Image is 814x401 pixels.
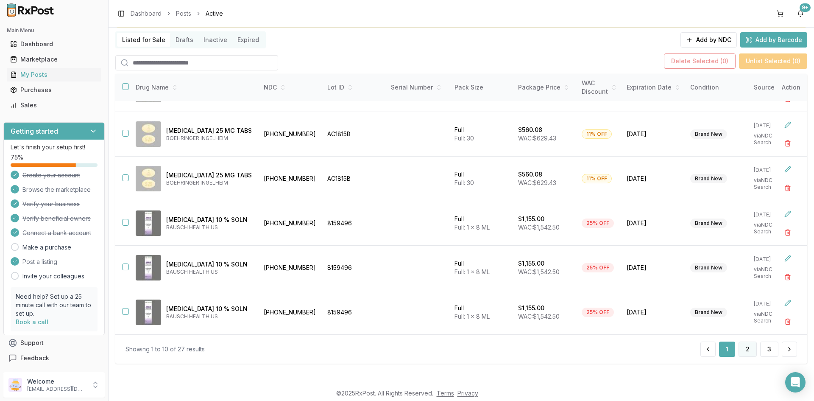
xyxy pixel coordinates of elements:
[136,166,161,191] img: Jardiance 25 MG TABS
[518,224,560,231] span: WAC: $1,542.50
[449,112,513,157] td: Full
[136,255,161,280] img: Jublia 10 % SOLN
[680,32,737,48] button: Add by NDC
[166,171,252,179] p: [MEDICAL_DATA] 25 MG TABS
[582,308,614,317] div: 25% OFF
[27,386,86,393] p: [EMAIL_ADDRESS][DOMAIN_NAME]
[518,135,556,142] span: WAC: $629.43
[3,68,105,81] button: My Posts
[22,185,91,194] span: Browse the marketplace
[449,246,513,290] td: Full
[7,98,101,113] a: Sales
[259,246,322,290] td: [PHONE_NUMBER]
[198,33,232,47] button: Inactive
[22,171,80,179] span: Create your account
[117,33,170,47] button: Listed for Sale
[794,7,807,20] button: 9+
[754,222,786,235] p: via NDC Search
[739,342,757,357] a: 2
[780,206,795,222] button: Edit
[327,83,381,92] div: Lot ID
[518,304,544,312] p: $1,155.00
[166,126,252,135] p: [MEDICAL_DATA] 25 MG TABS
[449,74,513,101] th: Pack Size
[20,354,49,362] span: Feedback
[16,292,92,318] p: Need help? Set up a 25 minute call with our team to set up.
[690,129,727,139] div: Brand New
[582,263,614,272] div: 25% OFF
[690,174,727,183] div: Brand New
[449,157,513,201] td: Full
[690,308,727,317] div: Brand New
[391,83,444,92] div: Serial Number
[518,83,571,92] div: Package Price
[775,74,807,101] th: Action
[22,258,57,266] span: Post a listing
[125,345,205,353] div: Showing 1 to 10 of 27 results
[10,40,98,48] div: Dashboard
[11,126,58,136] h3: Getting started
[3,351,105,366] button: Feedback
[322,112,386,157] td: AC1815B
[457,390,478,397] a: Privacy
[627,83,680,92] div: Expiration Date
[780,314,795,329] button: Delete
[627,264,680,272] span: [DATE]
[322,290,386,335] td: 8159496
[754,256,786,263] p: [DATE]
[454,135,474,142] span: Full: 30
[627,130,680,138] span: [DATE]
[166,135,252,142] p: BOEHRINGER INGELHEIM
[582,174,612,183] div: 11% OFF
[166,224,252,231] p: BAUSCH HEALTH US
[780,225,795,240] button: Delete
[7,36,101,52] a: Dashboard
[780,251,795,266] button: Edit
[754,311,786,324] p: via NDC Search
[627,174,680,183] span: [DATE]
[10,86,98,94] div: Purchases
[136,300,161,325] img: Jublia 10 % SOLN
[454,179,474,186] span: Full: 30
[166,305,252,313] p: [MEDICAL_DATA] 10 % SOLN
[7,67,101,82] a: My Posts
[131,9,223,18] nav: breadcrumb
[582,79,616,96] div: WAC Discount
[437,390,454,397] a: Terms
[131,9,162,18] a: Dashboard
[3,83,105,97] button: Purchases
[518,170,542,179] p: $560.08
[259,201,322,246] td: [PHONE_NUMBER]
[454,224,490,231] span: Full: 1 x 8 ML
[10,101,98,109] div: Sales
[136,210,161,236] img: Jublia 10 % SOLN
[780,295,795,311] button: Edit
[627,308,680,317] span: [DATE]
[800,3,811,12] div: 9+
[627,219,680,227] span: [DATE]
[780,162,795,177] button: Edit
[10,55,98,64] div: Marketplace
[740,32,807,48] button: Add by Barcode
[3,335,105,351] button: Support
[259,112,322,157] td: [PHONE_NUMBER]
[719,342,735,357] button: 1
[754,132,786,146] p: via NDC Search
[3,98,105,112] button: Sales
[3,53,105,66] button: Marketplace
[22,214,91,223] span: Verify beneficial owners
[518,126,542,134] p: $560.08
[166,313,252,320] p: BAUSCH HEALTH US
[232,33,264,47] button: Expired
[780,117,795,132] button: Edit
[7,27,101,34] h2: Main Menu
[166,216,252,224] p: [MEDICAL_DATA] 10 % SOLN
[166,260,252,269] p: [MEDICAL_DATA] 10 % SOLN
[11,153,23,162] span: 75 %
[518,313,560,320] span: WAC: $1,542.50
[754,167,786,174] p: [DATE]
[136,121,161,147] img: Jardiance 25 MG TABS
[166,179,252,186] p: BOEHRINGER INGELHEIM
[10,70,98,79] div: My Posts
[322,157,386,201] td: AC1815B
